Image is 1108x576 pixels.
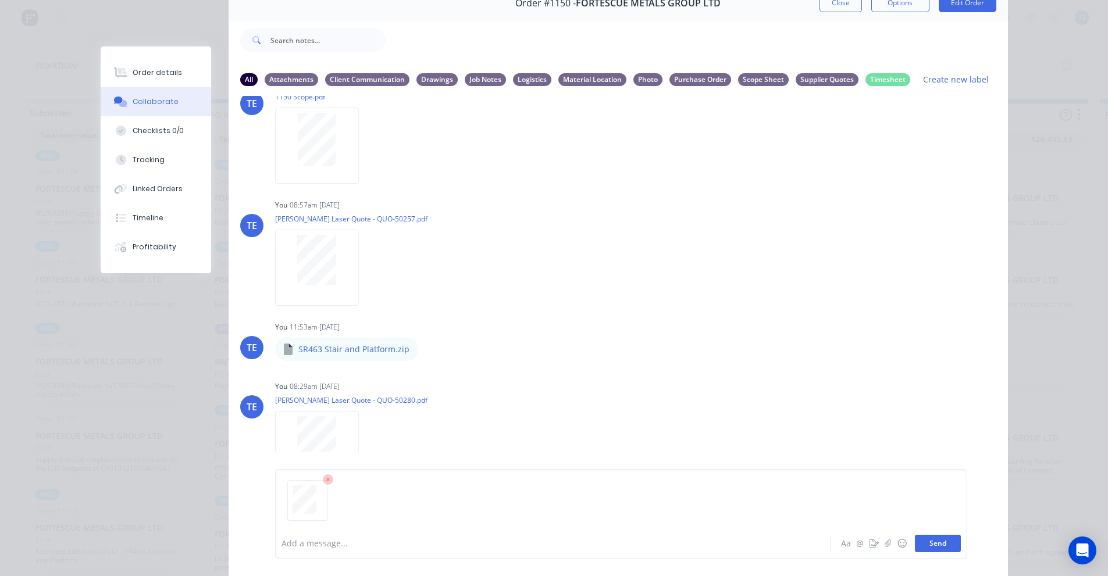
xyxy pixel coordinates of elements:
button: Profitability [101,232,211,262]
div: Scope Sheet [738,73,789,86]
input: Search notes... [270,28,386,52]
div: Timeline [133,213,163,223]
div: Timesheet [865,73,910,86]
div: Attachments [265,73,318,86]
div: Collaborate [133,96,179,107]
p: [PERSON_NAME] Laser Quote - QUO-50280.pdf [275,395,427,405]
p: 1150 Scope.pdf [275,92,370,102]
button: Collaborate [101,87,211,116]
div: You [275,381,287,392]
div: Open Intercom Messenger [1068,536,1096,564]
button: Linked Orders [101,174,211,203]
div: Linked Orders [133,184,183,194]
div: Tracking [133,155,165,165]
div: TE [247,219,257,232]
button: Tracking [101,145,211,174]
div: You [275,322,287,332]
div: Material Location [558,73,626,86]
div: You [275,200,287,210]
button: Create new label [917,71,995,87]
div: 11:53am [DATE] [290,322,340,332]
div: Purchase Order [669,73,731,86]
button: Checklists 0/0 [101,116,211,145]
div: TE [247,341,257,355]
div: Order details [133,67,182,78]
div: All [240,73,258,86]
div: Drawings [416,73,458,86]
div: Supplier Quotes [796,73,858,86]
button: Timeline [101,203,211,232]
div: TE [247,96,257,110]
button: @ [853,536,867,550]
div: Checklists 0/0 [133,126,184,136]
div: 08:57am [DATE] [290,200,340,210]
div: Logistics [513,73,551,86]
div: Profitability [133,242,176,252]
button: Aa [839,536,853,550]
button: Order details [101,58,211,87]
button: ☺ [895,536,909,550]
div: TE [247,400,257,414]
div: 08:29am [DATE] [290,381,340,392]
p: [PERSON_NAME] Laser Quote - QUO-50257.pdf [275,214,427,224]
div: Job Notes [465,73,506,86]
button: Send [915,535,961,552]
div: Client Communication [325,73,409,86]
p: SR463 Stair and Platform.zip [298,344,409,355]
div: Photo [633,73,662,86]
